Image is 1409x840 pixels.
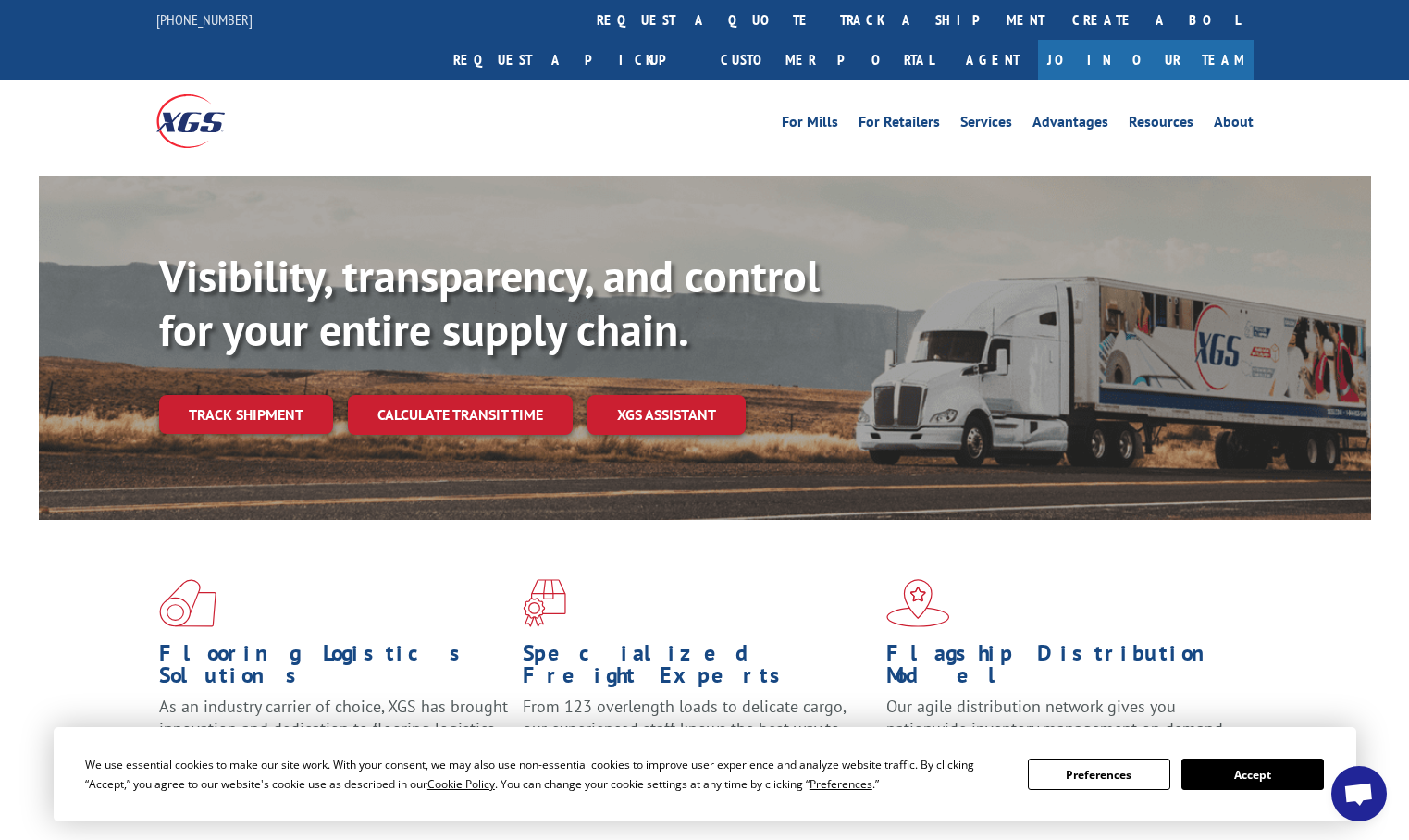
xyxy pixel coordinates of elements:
[427,776,495,792] span: Cookie Policy
[947,40,1038,80] a: Agent
[886,696,1227,739] span: Our agile distribution network gives you nationwide inventory management on demand.
[159,642,509,696] h1: Flooring Logistics Solutions
[523,642,872,696] h1: Specialized Freight Experts
[810,776,872,792] span: Preferences
[85,755,1006,794] div: We use essential cookies to make our site work. With your consent, we may also use non-essential ...
[1214,115,1254,135] a: About
[348,395,573,435] a: Calculate transit time
[1129,115,1193,135] a: Resources
[1181,759,1324,790] button: Accept
[523,579,566,627] img: xgs-icon-focused-on-flooring-red
[159,579,216,627] img: xgs-icon-total-supply-chain-intelligence-red
[156,10,253,29] a: [PHONE_NUMBER]
[523,696,872,778] p: From 123 overlength loads to delicate cargo, our experienced staff knows the best way to move you...
[960,115,1012,135] a: Services
[54,727,1356,821] div: Cookie Consent Prompt
[886,642,1236,696] h1: Flagship Distribution Model
[587,395,746,435] a: XGS ASSISTANT
[859,115,940,135] a: For Retailers
[1331,766,1387,821] a: Open chat
[1032,115,1108,135] a: Advantages
[1038,40,1254,80] a: Join Our Team
[707,40,947,80] a: Customer Portal
[439,40,707,80] a: Request a pickup
[1028,759,1170,790] button: Preferences
[159,247,820,358] b: Visibility, transparency, and control for your entire supply chain.
[159,395,333,434] a: Track shipment
[886,579,950,627] img: xgs-icon-flagship-distribution-model-red
[159,696,508,761] span: As an industry carrier of choice, XGS has brought innovation and dedication to flooring logistics...
[782,115,838,135] a: For Mills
